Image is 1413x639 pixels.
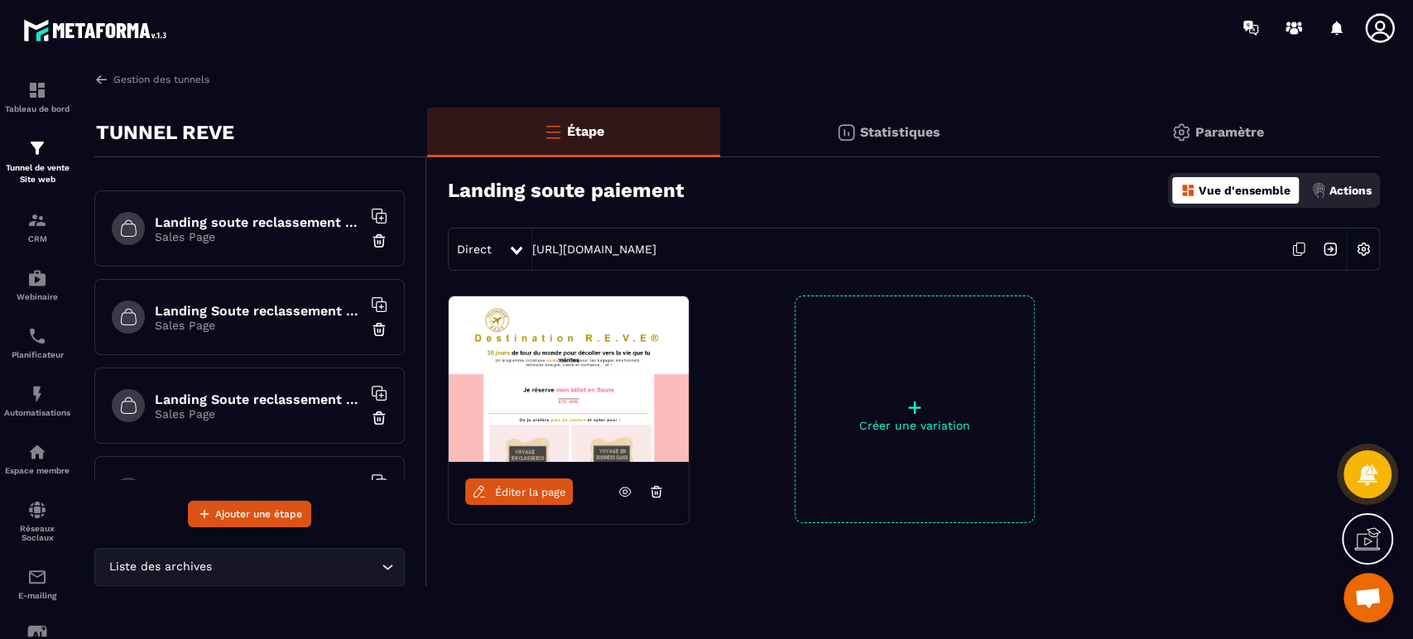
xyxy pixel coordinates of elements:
[371,321,387,338] img: trash
[94,72,209,87] a: Gestion des tunnels
[860,124,940,140] p: Statistiques
[105,558,215,576] span: Liste des archives
[371,410,387,426] img: trash
[155,214,362,230] h6: Landing soute reclassement choix
[155,392,362,407] h6: Landing Soute reclassement Business paiement
[4,234,70,243] p: CRM
[1329,184,1372,197] p: Actions
[4,466,70,475] p: Espace membre
[4,591,70,600] p: E-mailing
[4,488,70,555] a: social-networksocial-networkRéseaux Sociaux
[27,500,47,520] img: social-network
[27,326,47,346] img: scheduler
[448,179,684,202] h3: Landing soute paiement
[567,123,604,139] p: Étape
[4,162,70,185] p: Tunnel de vente Site web
[155,319,362,332] p: Sales Page
[465,478,573,505] a: Éditer la page
[27,80,47,100] img: formation
[23,15,172,46] img: logo
[449,296,689,462] img: image
[4,292,70,301] p: Webinaire
[495,486,566,498] span: Éditer la page
[27,210,47,230] img: formation
[1348,233,1379,265] img: setting-w.858f3a88.svg
[836,123,856,142] img: stats.20deebd0.svg
[215,506,302,522] span: Ajouter une étape
[457,243,492,256] span: Direct
[155,480,362,496] h6: Landing Eco reclassement Business paiement
[27,442,47,462] img: automations
[795,396,1034,419] p: +
[1195,124,1264,140] p: Paramètre
[188,501,311,527] button: Ajouter une étape
[4,430,70,488] a: automationsautomationsEspace membre
[4,350,70,359] p: Planificateur
[27,567,47,587] img: email
[532,243,656,256] a: [URL][DOMAIN_NAME]
[371,233,387,249] img: trash
[96,116,234,149] p: TUNNEL REVE
[1180,183,1195,198] img: dashboard-orange.40269519.svg
[795,419,1034,432] p: Créer une variation
[4,198,70,256] a: formationformationCRM
[27,384,47,404] img: automations
[4,104,70,113] p: Tableau de bord
[1199,184,1290,197] p: Vue d'ensemble
[155,407,362,420] p: Sales Page
[155,230,362,243] p: Sales Page
[4,408,70,417] p: Automatisations
[4,555,70,613] a: emailemailE-mailing
[4,256,70,314] a: automationsautomationsWebinaire
[1343,573,1393,622] div: Ouvrir le chat
[1311,183,1326,198] img: actions.d6e523a2.png
[543,122,563,142] img: bars-o.4a397970.svg
[94,548,405,586] div: Search for option
[94,72,109,87] img: arrow
[1314,233,1346,265] img: arrow-next.bcc2205e.svg
[155,303,362,319] h6: Landing Soute reclassement Eco paiement
[4,314,70,372] a: schedulerschedulerPlanificateur
[215,558,377,576] input: Search for option
[4,126,70,198] a: formationformationTunnel de vente Site web
[27,138,47,158] img: formation
[4,68,70,126] a: formationformationTableau de bord
[4,524,70,542] p: Réseaux Sociaux
[1171,123,1191,142] img: setting-gr.5f69749f.svg
[27,268,47,288] img: automations
[4,372,70,430] a: automationsautomationsAutomatisations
